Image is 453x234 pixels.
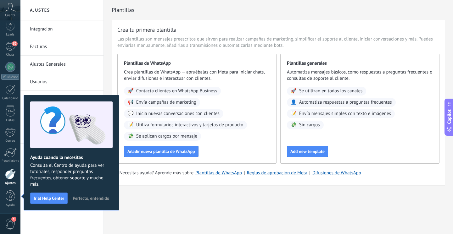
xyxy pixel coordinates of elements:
span: Utiliza formularios interactivos y tarjetas de producto [136,122,243,128]
span: Inicia nuevas conversaciones con clientes [136,111,220,117]
span: Cuenta [5,14,15,18]
span: Sin cargos [299,122,320,128]
a: Integración [30,20,97,38]
span: 🚀 [128,88,134,94]
h3: Crea tu primera plantilla [117,26,176,34]
a: Ajustes Generales [30,56,97,73]
a: Difusiones de WhatsApp [312,170,361,176]
span: Plantillas generales [287,60,433,67]
span: ¿Necesitas ayuda? Aprende más sobre [117,170,193,176]
a: Facturas [30,38,97,56]
span: 🚀 [291,88,297,94]
span: 💸 [128,133,134,139]
button: Añadir nueva plantilla de WhatsApp [124,146,199,157]
button: Add new template [287,146,328,157]
span: Las plantillas son mensajes preescritos que sirven para realizar campañas de marketing, simplific... [117,36,439,49]
div: Ayuda [1,203,20,207]
div: Ajustes [1,181,20,185]
div: Leads [1,33,20,37]
div: | | [117,170,439,176]
span: Consulta el Centro de ayuda para ver tutoriales, responder preguntas frecuentes, obtener soporte ... [30,162,113,188]
span: Contacta clientes en WhatsApp Business [136,88,217,94]
a: Reglas de aprobación de Meta [247,170,308,176]
span: Se utilizan en todos los canales [299,88,363,94]
div: Chats [1,53,20,57]
span: Automatiza mensajes básicos, como respuestas a preguntas frecuentes o consultas de soporte al cli... [287,69,433,82]
a: Plantillas de WhatsApp [195,170,242,176]
span: Add new template [290,149,325,154]
span: Automatiza respuestas a preguntas frecuentes [299,99,392,106]
span: 💸 [291,122,297,128]
span: 📝 [291,111,297,117]
h2: Ayuda cuando la necesitas [30,155,113,161]
a: Plantillas [30,91,97,108]
span: 💬 [128,111,134,117]
span: 1 [11,217,16,222]
span: Envía campañas de marketing [136,99,196,106]
span: Ir al Help Center [34,196,64,200]
li: Ajustes Generales [20,56,103,73]
li: Facturas [20,38,103,56]
h2: Plantillas [112,4,445,16]
span: 👤 [291,99,297,106]
li: Usuarios [20,73,103,91]
span: Añadir nueva plantilla de WhatsApp [127,149,195,154]
li: Plantillas [20,91,103,108]
li: Integración [20,20,103,38]
span: Envía mensajes simples con texto e imágenes [299,111,391,117]
span: 📝 [128,122,134,128]
a: Usuarios [30,73,97,91]
span: 52 [12,41,17,46]
button: Ir al Help Center [30,193,68,204]
span: 📢 [128,99,134,106]
div: Estadísticas [1,159,20,163]
span: Perfecto, entendido [73,196,109,200]
div: Correo [1,139,20,143]
div: Calendario [1,96,20,101]
span: Plantillas de WhatsApp [124,60,270,67]
span: Crea plantillas de WhatsApp — apruébalas con Meta para iniciar chats, enviar difusiones e interac... [124,69,270,82]
span: Copilot [446,109,452,124]
div: WhatsApp [1,74,19,80]
span: Se aplican cargos por mensaje [136,133,197,139]
div: Listas [1,118,20,122]
button: Perfecto, entendido [70,193,112,203]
